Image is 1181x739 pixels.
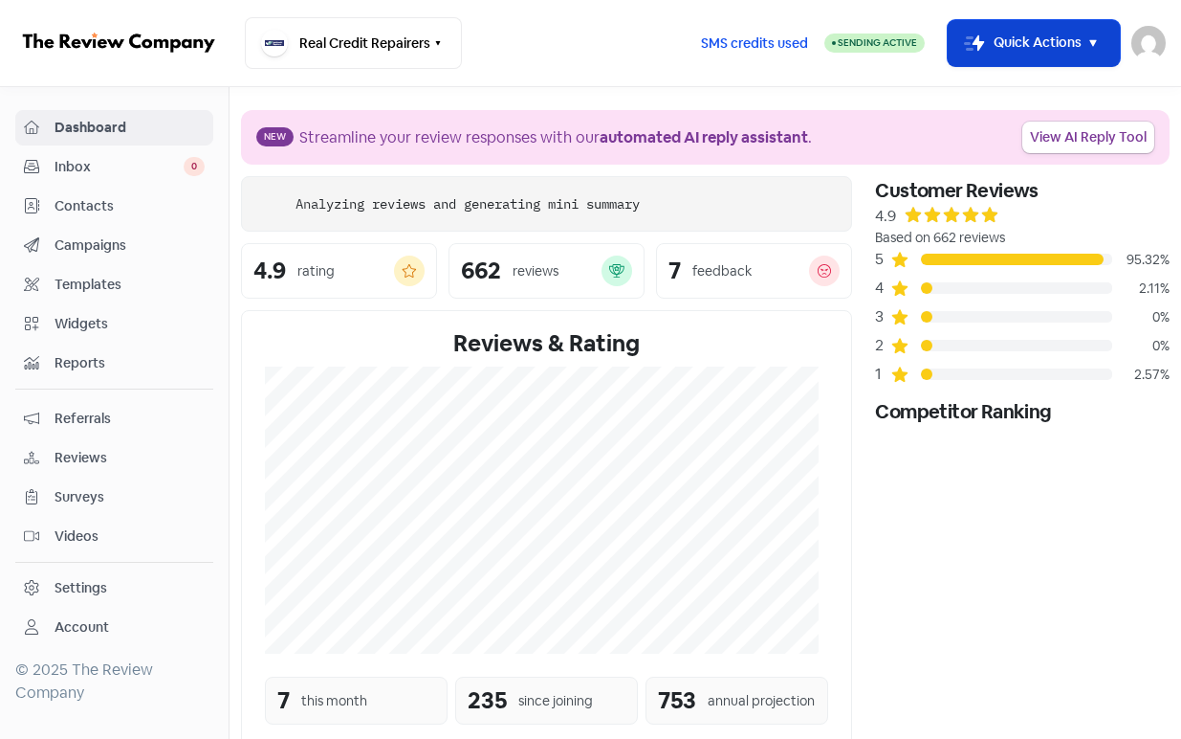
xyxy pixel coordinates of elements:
[1112,279,1170,299] div: 2.11%
[701,34,808,54] span: SMS credits used
[875,305,890,328] div: 3
[55,409,205,429] span: Referrals
[448,243,645,299] a: 662reviews
[55,196,205,216] span: Contacts
[875,176,1170,205] div: Customer Reviews
[685,32,824,52] a: SMS credits used
[241,243,437,299] a: 4.9rating
[668,259,681,282] div: 7
[875,228,1170,248] div: Based on 662 reviews
[15,228,213,263] a: Campaigns
[295,194,640,214] div: Analyzing reviews and generating mini summary
[277,683,290,718] div: 7
[15,110,213,146] a: Dashboard
[55,314,205,334] span: Widgets
[55,617,109,638] div: Account
[253,259,286,282] div: 4.9
[15,610,213,645] a: Account
[15,659,213,705] div: © 2025 The Review Company
[1112,307,1170,327] div: 0%
[875,277,890,300] div: 4
[245,17,462,69] button: Real Credit Repairers
[15,149,213,185] a: Inbox 0
[55,526,205,547] span: Videos
[55,235,205,256] span: Campaigns
[256,127,294,146] span: New
[692,261,752,281] div: feedback
[55,487,205,507] span: Surveys
[55,448,205,468] span: Reviews
[55,353,205,373] span: Reports
[15,480,213,515] a: Surveys
[875,334,890,357] div: 2
[1112,250,1170,270] div: 95.32%
[513,261,558,281] div: reviews
[875,397,1170,426] div: Competitor Ranking
[461,259,501,282] div: 662
[824,32,925,55] a: Sending Active
[184,157,205,176] span: 0
[299,126,812,149] div: Streamline your review responses with our .
[518,691,593,711] div: since joining
[468,683,507,718] div: 235
[15,571,213,606] a: Settings
[656,243,852,299] a: 7feedback
[297,261,335,281] div: rating
[1112,365,1170,385] div: 2.57%
[15,519,213,554] a: Videos
[838,36,917,49] span: Sending Active
[15,346,213,381] a: Reports
[875,248,890,271] div: 5
[875,205,896,228] div: 4.9
[55,275,205,295] span: Templates
[1112,336,1170,356] div: 0%
[265,326,828,361] div: Reviews & Rating
[15,306,213,342] a: Widgets
[875,363,890,386] div: 1
[658,683,696,718] div: 753
[15,189,213,224] a: Contacts
[55,578,107,598] div: Settings
[1022,122,1154,153] a: View AI Reply Tool
[55,118,205,138] span: Dashboard
[15,401,213,437] a: Referrals
[708,691,815,711] div: annual projection
[55,157,184,177] span: Inbox
[600,127,808,147] b: automated AI reply assistant
[1131,26,1166,60] img: User
[15,440,213,476] a: Reviews
[948,20,1120,66] button: Quick Actions
[15,267,213,302] a: Templates
[301,691,367,711] div: this month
